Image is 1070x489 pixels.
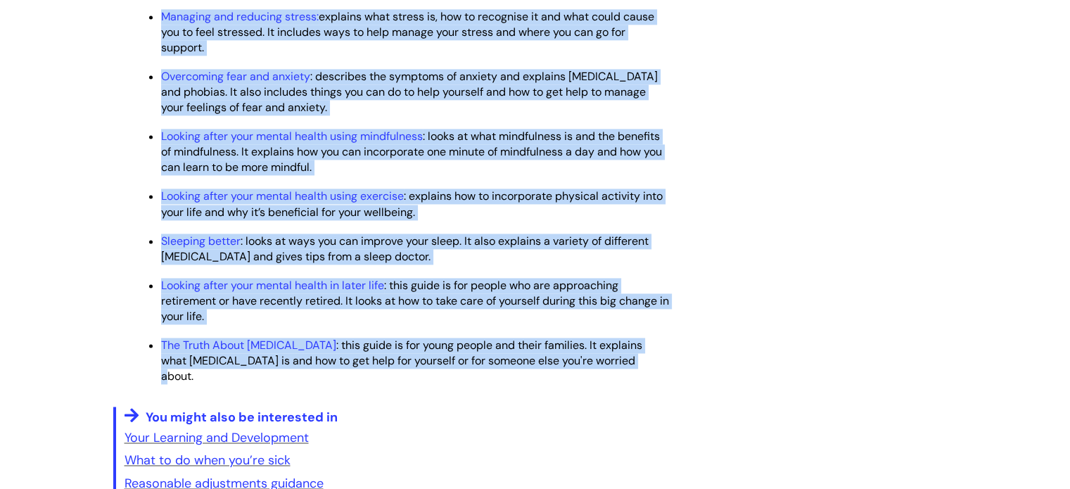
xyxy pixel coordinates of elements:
a: Managing and reducing stress: [161,9,319,24]
a: Overcoming fear and anxiety [161,69,310,84]
span: : this guide is for young people and their families. It explains what [MEDICAL_DATA] is and how t... [161,338,642,383]
a: Your Learning and Development [125,429,309,446]
span: : looks at what mindfulness is and the benefits of mindfulness. It explains how you can incorpora... [161,129,662,174]
a: Sleeping better [161,234,241,248]
span: You might also be interested in [146,409,338,426]
span: : explains how to incorporate physical activity into your life and why it’s beneficial for your w... [161,189,663,219]
a: Looking after your mental health using mindfulness [161,129,423,144]
a: The Truth About [MEDICAL_DATA] [161,338,336,353]
span: : looks at ways you can improve your sleep. It also explains a variety of different [MEDICAL_DATA... [161,234,649,264]
a: Looking after your mental health in later life [161,278,384,293]
span: explains what stress is, how to recognise it and what could cause you to feel stressed. It includ... [161,9,654,55]
a: What to do when you’re sick [125,452,291,469]
a: Looking after your mental health using exercise [161,189,404,203]
span: : this guide is for people who are approaching retirement or have recently retired. It looks at h... [161,278,669,324]
span: : describes the symptoms of anxiety and explains [MEDICAL_DATA] and phobias. It also includes thi... [161,69,658,115]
